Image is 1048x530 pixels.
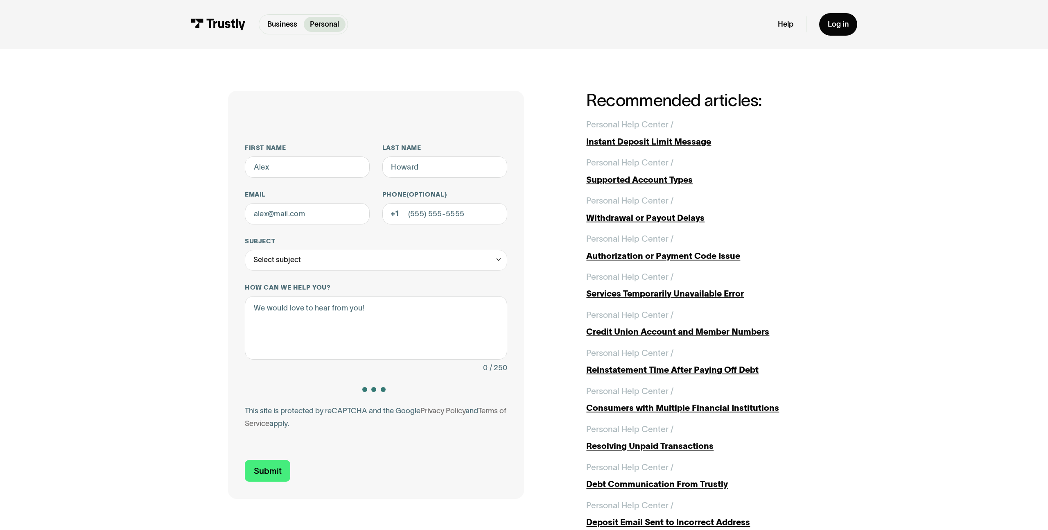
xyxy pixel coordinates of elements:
[245,237,507,246] label: Subject
[586,401,820,414] div: Consumers with Multiple Financial Institutions
[586,156,820,186] a: Personal Help Center /Supported Account Types
[586,461,820,490] a: Personal Help Center /Debt Communication From Trustly
[586,478,820,490] div: Debt Communication From Trustly
[304,17,346,32] a: Personal
[586,423,820,452] a: Personal Help Center /Resolving Unpaid Transactions
[586,232,820,262] a: Personal Help Center /Authorization or Payment Code Issue
[483,362,488,374] div: 0
[586,118,673,131] div: Personal Help Center /
[586,211,820,224] div: Withdrawal or Payout Delays
[382,190,507,199] label: Phone
[586,270,673,283] div: Personal Help Center /
[586,232,673,245] div: Personal Help Center /
[586,308,673,321] div: Personal Help Center /
[586,173,820,186] div: Supported Account Types
[586,499,820,528] a: Personal Help Center /Deposit Email Sent to Incorrect Address
[407,191,447,198] span: (Optional)
[586,194,673,207] div: Personal Help Center /
[586,363,820,376] div: Reinstatement Time After Paying Off Debt
[586,385,673,397] div: Personal Help Center /
[819,13,857,36] a: Log in
[586,194,820,224] a: Personal Help Center /Withdrawal or Payout Delays
[420,407,465,415] a: Privacy Policy
[261,17,304,32] a: Business
[586,287,820,300] div: Services Temporarily Unavailable Error
[245,190,370,199] label: Email
[586,423,673,435] div: Personal Help Center /
[245,283,507,292] label: How can we help you?
[586,135,820,148] div: Instant Deposit Limit Message
[490,362,507,374] div: / 250
[245,144,370,152] label: First name
[267,19,297,30] p: Business
[586,347,820,376] a: Personal Help Center /Reinstatement Time After Paying Off Debt
[382,144,507,152] label: Last name
[245,405,507,430] div: This site is protected by reCAPTCHA and the Google and apply.
[245,156,370,178] input: Alex
[586,308,820,338] a: Personal Help Center /Credit Union Account and Member Numbers
[245,203,370,224] input: alex@mail.com
[586,118,820,147] a: Personal Help Center /Instant Deposit Limit Message
[778,20,793,29] a: Help
[586,439,820,452] div: Resolving Unpaid Transactions
[828,20,849,29] div: Log in
[586,385,820,414] a: Personal Help Center /Consumers with Multiple Financial Institutions
[586,325,820,338] div: Credit Union Account and Member Numbers
[586,156,673,169] div: Personal Help Center /
[586,516,820,528] div: Deposit Email Sent to Incorrect Address
[586,347,673,359] div: Personal Help Center /
[586,270,820,300] a: Personal Help Center /Services Temporarily Unavailable Error
[310,19,339,30] p: Personal
[586,499,673,512] div: Personal Help Center /
[245,460,290,482] input: Submit
[586,249,820,262] div: Authorization or Payment Code Issue
[382,156,507,178] input: Howard
[382,203,507,224] input: (555) 555-5555
[191,18,246,30] img: Trustly Logo
[586,91,820,109] h2: Recommended articles:
[586,461,673,473] div: Personal Help Center /
[253,254,301,266] div: Select subject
